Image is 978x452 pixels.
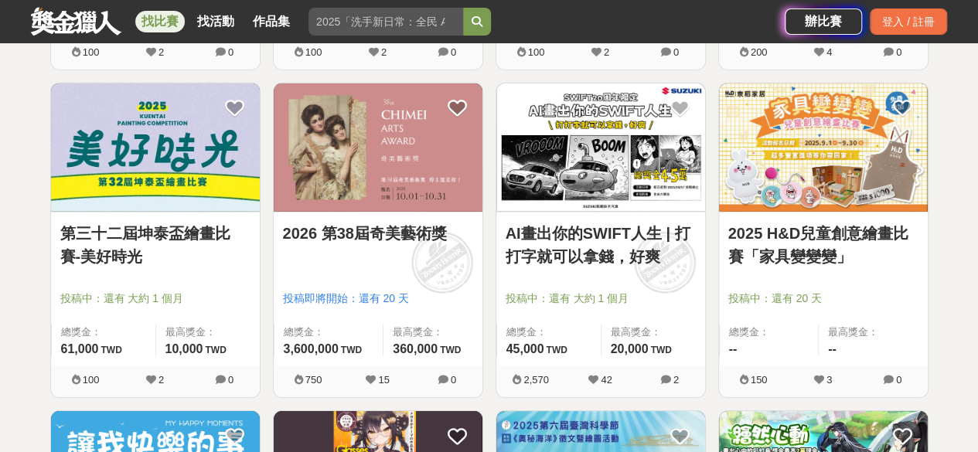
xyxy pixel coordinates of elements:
span: 3 [826,374,832,386]
span: 2 [381,46,387,58]
span: 2 [158,46,164,58]
a: 第三十二屆坤泰盃繪畫比賽-美好時光 [60,222,250,268]
span: 61,000 [61,342,99,355]
span: -- [729,342,738,355]
span: 總獎金： [506,325,591,340]
span: 100 [305,46,322,58]
span: 總獎金： [61,325,146,340]
span: 0 [451,46,456,58]
span: 42 [601,374,612,386]
img: Cover Image [496,83,705,212]
span: TWD [205,345,226,355]
span: TWD [440,345,461,355]
span: 0 [896,46,901,58]
span: TWD [546,345,567,355]
a: 2025 H&D兒童創意繪畫比賽「家具變變變」 [728,222,918,268]
span: 100 [83,374,100,386]
span: 最高獎金： [393,325,472,340]
span: 投稿中：還有 20 天 [728,291,918,307]
span: 4 [826,46,832,58]
img: Cover Image [719,83,928,212]
div: 登入 / 註冊 [870,8,947,35]
span: TWD [650,345,671,355]
span: 最高獎金： [611,325,696,340]
span: 20,000 [611,342,649,355]
span: 最高獎金： [165,325,250,340]
span: -- [828,342,837,355]
span: 投稿即將開始：還有 20 天 [283,291,473,307]
span: 0 [673,46,679,58]
span: 750 [305,374,322,386]
span: 200 [751,46,768,58]
a: 找比賽 [135,11,185,32]
a: 作品集 [247,11,296,32]
span: 總獎金： [729,325,809,340]
input: 2025「洗手新日常：全民 ALL IN」洗手歌全台徵選 [308,8,463,36]
img: Cover Image [51,83,260,212]
span: 3,600,000 [284,342,339,355]
a: AI畫出你的SWIFT人生 | 打打字就可以拿錢，好爽 [506,222,696,268]
span: 10,000 [165,342,203,355]
span: 2 [158,374,164,386]
span: 總獎金： [284,325,374,340]
span: TWD [101,345,121,355]
a: 2026 第38屆奇美藝術獎 [283,222,473,245]
span: 15 [378,374,389,386]
span: 100 [528,46,545,58]
span: 45,000 [506,342,544,355]
span: 0 [451,374,456,386]
a: 辦比賽 [785,8,862,35]
span: 0 [228,374,233,386]
span: 2 [604,46,609,58]
span: 360,000 [393,342,438,355]
img: Cover Image [274,83,482,212]
span: 投稿中：還有 大約 1 個月 [506,291,696,307]
span: 2,570 [523,374,549,386]
span: 100 [83,46,100,58]
span: 150 [751,374,768,386]
a: 找活動 [191,11,240,32]
span: 0 [896,374,901,386]
span: 最高獎金： [828,325,918,340]
span: 0 [228,46,233,58]
span: 投稿中：還有 大約 1 個月 [60,291,250,307]
span: 2 [673,374,679,386]
span: TWD [341,345,362,355]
